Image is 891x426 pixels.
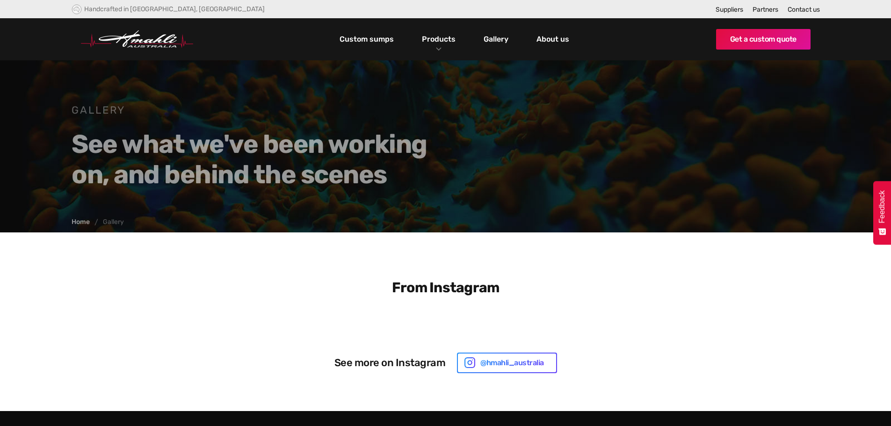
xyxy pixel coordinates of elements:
[84,5,265,13] div: Handcrafted in [GEOGRAPHIC_DATA], [GEOGRAPHIC_DATA]
[72,103,432,117] h1: Gallery
[534,31,572,47] a: About us
[420,32,458,46] a: Products
[334,357,446,369] h4: See more on Instagram
[81,30,193,48] img: Hmahli Australia Logo
[103,219,124,225] div: Gallery
[716,6,743,14] a: Suppliers
[716,29,811,50] a: Get a custom quote
[81,30,193,48] a: home
[788,6,820,14] a: Contact us
[480,357,544,368] div: @hmahli_australia
[72,219,90,225] a: Home
[878,190,886,223] span: Feedback
[481,31,511,47] a: Gallery
[753,6,778,14] a: Partners
[337,31,396,47] a: Custom sumps
[415,18,463,60] div: Products
[457,353,557,373] a: @hmahli_australia
[266,279,626,296] h3: From Instagram
[873,181,891,245] button: Feedback - Show survey
[72,129,432,190] h2: See what we've been working on, and behind the scenes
